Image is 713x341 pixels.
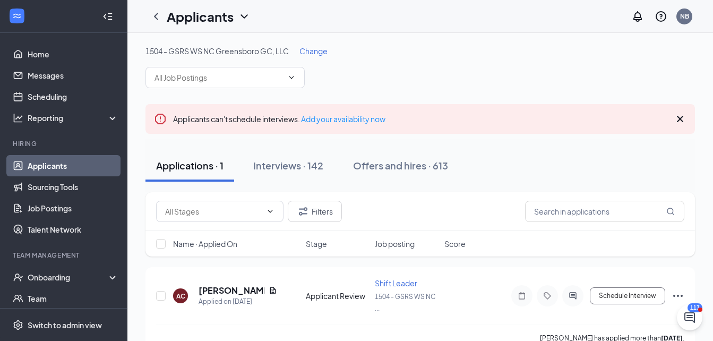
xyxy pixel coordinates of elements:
[28,176,118,198] a: Sourcing Tools
[28,288,118,309] a: Team
[677,305,702,330] iframe: Intercom live chat
[173,238,237,249] span: Name · Applied On
[631,10,644,23] svg: Notifications
[102,11,113,22] svg: Collapse
[13,251,116,260] div: Team Management
[28,219,118,240] a: Talent Network
[238,10,251,23] svg: ChevronDown
[12,11,22,21] svg: WorkstreamLogo
[28,86,118,107] a: Scheduling
[287,73,296,82] svg: ChevronDown
[154,113,167,125] svg: Error
[28,272,109,283] div: Onboarding
[655,10,667,23] svg: QuestionInfo
[13,320,23,330] svg: Settings
[165,206,262,217] input: All Stages
[590,287,665,304] button: Schedule Interview
[375,278,417,288] span: Shift Leader
[173,114,385,124] span: Applicants can't schedule interviews.
[666,207,675,216] svg: MagnifyingGlass
[266,207,274,216] svg: ChevronDown
[28,44,118,65] a: Home
[444,238,466,249] span: Score
[297,205,310,218] svg: Filter
[680,12,689,21] div: NB
[167,7,234,25] h1: Applicants
[269,286,277,295] svg: Document
[28,113,119,123] div: Reporting
[299,46,328,56] span: Change
[301,114,385,124] a: Add your availability now
[13,139,116,148] div: Hiring
[375,238,415,249] span: Job posting
[353,159,448,172] div: Offers and hires · 613
[566,292,579,300] svg: ActiveChat
[156,159,224,172] div: Applications · 1
[150,10,162,23] svg: ChevronLeft
[253,159,323,172] div: Interviews · 142
[145,46,289,56] span: 1504 - GSRS WS NC Greensboro GC, LLC
[375,293,435,312] span: 1504 - GSRS WS NC ...
[28,198,118,219] a: Job Postings
[688,303,702,312] div: 113
[13,113,23,123] svg: Analysis
[176,292,185,301] div: AC
[28,65,118,86] a: Messages
[199,296,277,307] div: Applied on [DATE]
[199,285,264,296] h5: [PERSON_NAME]
[288,201,342,222] button: Filter Filters
[516,292,528,300] svg: Note
[28,155,118,176] a: Applicants
[306,291,369,301] div: Applicant Review
[541,292,554,300] svg: Tag
[28,320,102,330] div: Switch to admin view
[525,201,684,222] input: Search in applications
[306,238,327,249] span: Stage
[672,289,684,302] svg: Ellipses
[154,72,283,83] input: All Job Postings
[674,113,686,125] svg: Cross
[13,272,23,283] svg: UserCheck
